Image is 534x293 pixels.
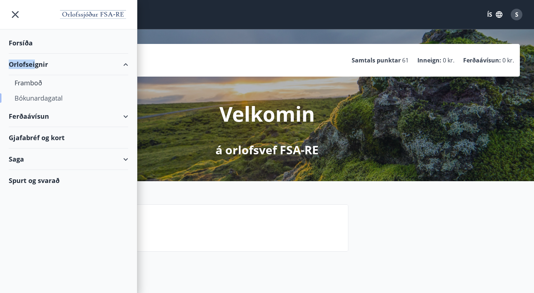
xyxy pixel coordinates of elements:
[508,6,525,23] button: S
[402,56,409,64] span: 61
[15,90,122,106] div: Bókunardagatal
[9,170,128,191] div: Spurt og svarað
[68,223,342,235] p: Spurt og svarað
[15,75,122,90] div: Framboð
[9,106,128,127] div: Ferðaávísun
[215,142,319,158] p: á orlofsvef FSA-RE
[352,56,401,64] p: Samtals punktar
[219,100,315,127] p: Velkomin
[502,56,514,64] span: 0 kr.
[463,56,501,64] p: Ferðaávísun :
[9,148,128,170] div: Saga
[9,54,128,75] div: Orlofseignir
[515,11,518,19] span: S
[483,8,506,21] button: ÍS
[443,56,454,64] span: 0 kr.
[58,8,128,23] img: union_logo
[9,127,128,148] div: Gjafabréf og kort
[417,56,441,64] p: Inneign :
[9,32,128,54] div: Forsíða
[9,8,22,21] button: menu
